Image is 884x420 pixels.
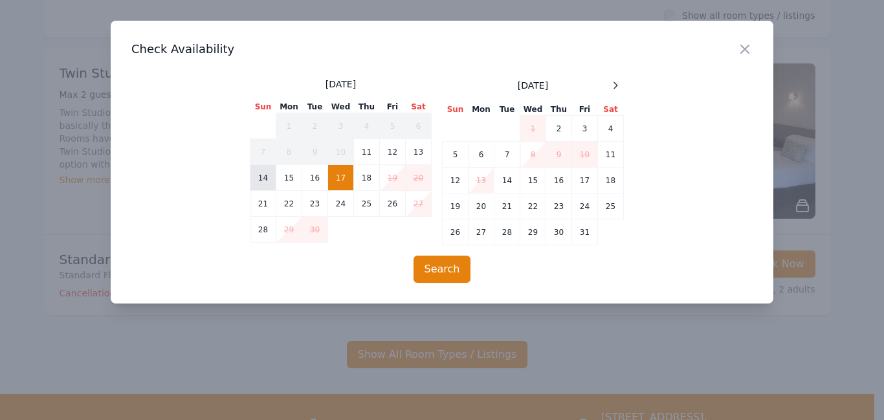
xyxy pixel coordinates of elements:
td: 12 [443,168,469,193]
td: 3 [328,113,354,139]
td: 9 [302,139,328,165]
th: Sat [406,101,432,113]
td: 24 [572,193,598,219]
td: 5 [380,113,406,139]
td: 11 [598,142,624,168]
td: 24 [328,191,354,217]
td: 21 [250,191,276,217]
th: Mon [276,101,302,113]
td: 7 [494,142,520,168]
td: 10 [328,139,354,165]
td: 13 [406,139,432,165]
td: 1 [520,116,546,142]
td: 12 [380,139,406,165]
td: 14 [250,165,276,191]
th: Thu [354,101,380,113]
td: 14 [494,168,520,193]
td: 6 [469,142,494,168]
td: 30 [546,219,572,245]
td: 29 [520,219,546,245]
td: 21 [494,193,520,219]
td: 2 [302,113,328,139]
td: 15 [520,168,546,193]
td: 17 [572,168,598,193]
td: 19 [443,193,469,219]
td: 3 [572,116,598,142]
td: 10 [572,142,598,168]
td: 18 [354,165,380,191]
td: 19 [380,165,406,191]
td: 22 [520,193,546,219]
td: 31 [572,219,598,245]
td: 26 [443,219,469,245]
th: Tue [494,104,520,116]
td: 28 [494,219,520,245]
th: Wed [328,101,354,113]
td: 20 [469,193,494,219]
td: 23 [546,193,572,219]
td: 5 [443,142,469,168]
span: [DATE] [326,78,356,91]
td: 16 [302,165,328,191]
td: 7 [250,139,276,165]
td: 4 [354,113,380,139]
td: 25 [598,193,624,219]
td: 13 [469,168,494,193]
h3: Check Availability [131,41,753,57]
td: 9 [546,142,572,168]
td: 2 [546,116,572,142]
th: Fri [572,104,598,116]
td: 25 [354,191,380,217]
td: 15 [276,165,302,191]
td: 8 [276,139,302,165]
td: 18 [598,168,624,193]
td: 20 [406,165,432,191]
td: 8 [520,142,546,168]
th: Tue [302,101,328,113]
td: 30 [302,217,328,243]
td: 22 [276,191,302,217]
span: [DATE] [518,79,548,92]
button: Search [414,256,471,283]
th: Mon [469,104,494,116]
th: Wed [520,104,546,116]
td: 4 [598,116,624,142]
td: 6 [406,113,432,139]
th: Sun [250,101,276,113]
td: 27 [469,219,494,245]
td: 11 [354,139,380,165]
th: Thu [546,104,572,116]
th: Sat [598,104,624,116]
td: 26 [380,191,406,217]
td: 23 [302,191,328,217]
td: 29 [276,217,302,243]
td: 1 [276,113,302,139]
td: 17 [328,165,354,191]
td: 16 [546,168,572,193]
th: Fri [380,101,406,113]
td: 28 [250,217,276,243]
td: 27 [406,191,432,217]
th: Sun [443,104,469,116]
